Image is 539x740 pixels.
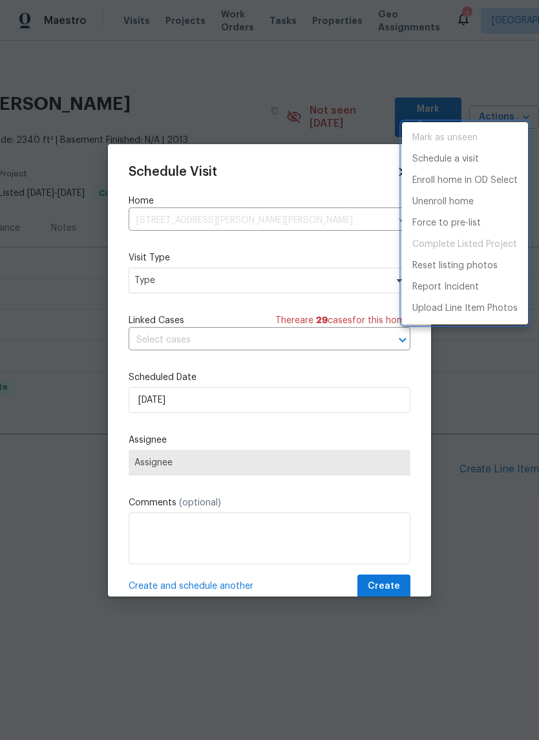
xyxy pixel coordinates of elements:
[412,259,498,273] p: Reset listing photos
[412,174,518,187] p: Enroll home in OD Select
[412,280,479,294] p: Report Incident
[412,217,481,230] p: Force to pre-list
[412,195,474,209] p: Unenroll home
[402,234,528,255] span: Project is already completed
[412,153,479,166] p: Schedule a visit
[412,302,518,315] p: Upload Line Item Photos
